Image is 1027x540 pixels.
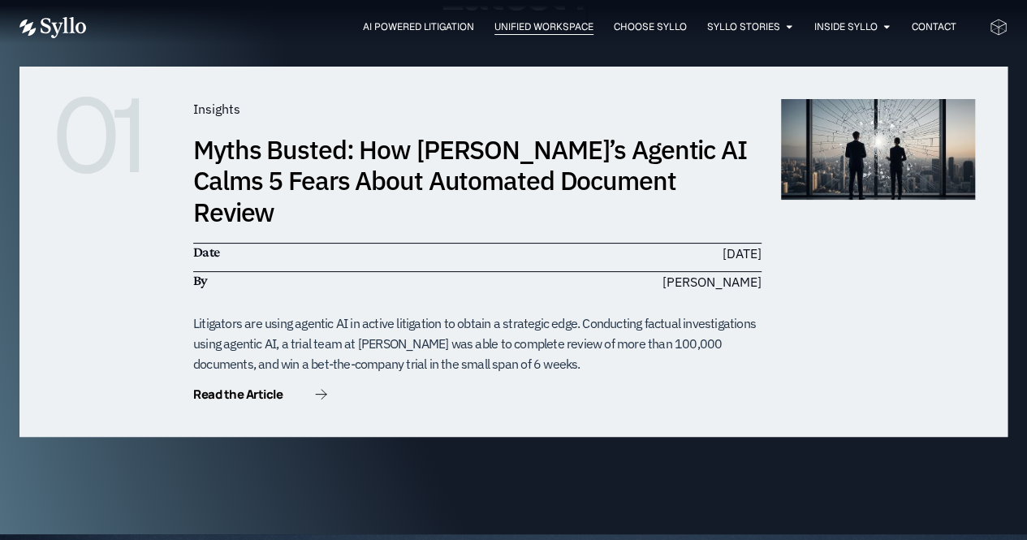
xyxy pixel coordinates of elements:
a: Unified Workspace [494,19,593,34]
h6: Date [193,244,469,261]
a: AI Powered Litigation [363,19,474,34]
a: Read the Article [193,388,327,404]
a: Myths Busted: How [PERSON_NAME]’s Agentic AI Calms 5 Fears About Automated Document Review [193,132,747,229]
nav: Menu [119,19,956,35]
img: muthsBusted [781,99,975,200]
img: Vector [19,17,86,38]
a: Contact [912,19,956,34]
div: Menu Toggle [119,19,956,35]
a: Choose Syllo [614,19,687,34]
span: Read the Article [193,388,283,400]
a: Inside Syllo [814,19,878,34]
time: [DATE] [723,245,762,261]
a: Syllo Stories [707,19,780,34]
h6: 01 [52,99,174,172]
h6: By [193,272,469,290]
div: Litigators are using agentic AI in active litigation to obtain a strategic edge. Conducting factu... [193,313,762,374]
span: [PERSON_NAME] [662,272,762,292]
span: Insights [193,101,240,117]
